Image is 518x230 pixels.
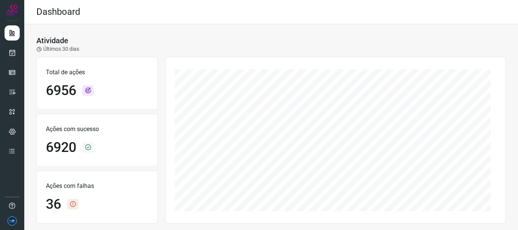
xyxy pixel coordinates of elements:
h3: Atividade [36,36,68,45]
h1: 6920 [46,139,76,156]
h1: 6956 [46,83,76,99]
img: d06bdf07e729e349525d8f0de7f5f473.png [8,216,17,225]
img: Logo [6,5,18,16]
p: Total de ações [46,68,148,77]
p: Ações com falhas [46,181,148,191]
h2: Dashboard [36,6,80,17]
p: Ações com sucesso [46,125,148,134]
h1: 36 [46,196,61,213]
p: Últimos 30 dias [36,45,79,53]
